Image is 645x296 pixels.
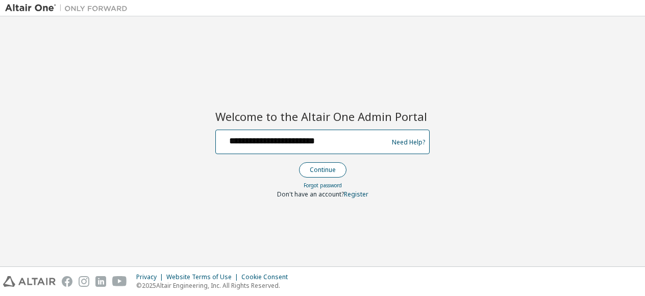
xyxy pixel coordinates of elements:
[166,273,241,281] div: Website Terms of Use
[304,182,342,189] a: Forgot password
[215,109,430,124] h2: Welcome to the Altair One Admin Portal
[241,273,294,281] div: Cookie Consent
[95,276,106,287] img: linkedin.svg
[277,190,344,199] span: Don't have an account?
[79,276,89,287] img: instagram.svg
[344,190,368,199] a: Register
[3,276,56,287] img: altair_logo.svg
[62,276,72,287] img: facebook.svg
[136,273,166,281] div: Privacy
[5,3,133,13] img: Altair One
[136,281,294,290] p: © 2025 Altair Engineering, Inc. All Rights Reserved.
[299,162,346,178] button: Continue
[112,276,127,287] img: youtube.svg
